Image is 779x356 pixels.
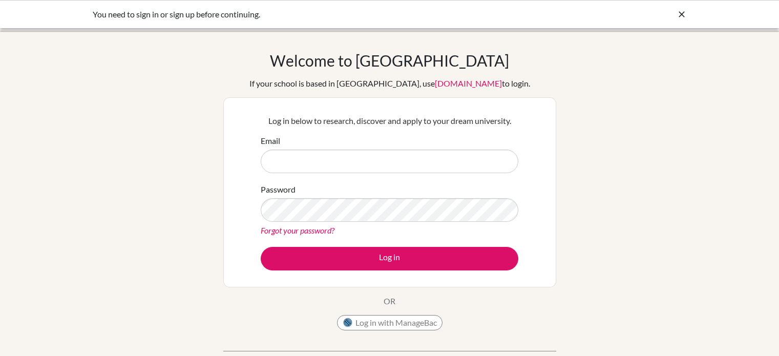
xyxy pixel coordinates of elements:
[249,77,530,90] div: If your school is based in [GEOGRAPHIC_DATA], use to login.
[435,78,502,88] a: [DOMAIN_NAME]
[384,295,395,307] p: OR
[337,315,443,330] button: Log in with ManageBac
[261,135,280,147] label: Email
[261,183,296,196] label: Password
[261,225,334,235] a: Forgot your password?
[261,115,518,127] p: Log in below to research, discover and apply to your dream university.
[261,247,518,270] button: Log in
[270,51,509,70] h1: Welcome to [GEOGRAPHIC_DATA]
[93,8,533,20] div: You need to sign in or sign up before continuing.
